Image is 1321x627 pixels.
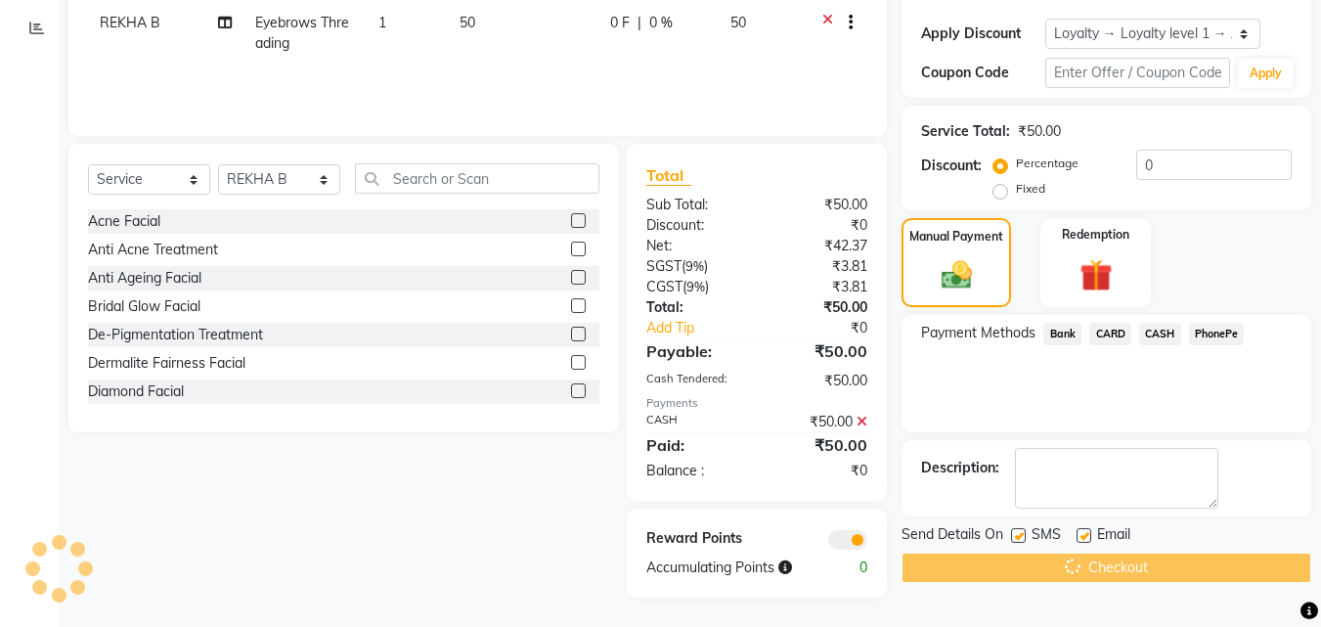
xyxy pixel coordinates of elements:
span: PhonePe [1189,323,1245,345]
div: Net: [632,236,757,256]
span: CARD [1089,323,1131,345]
div: Cash Tendered: [632,371,757,391]
div: ₹50.00 [1018,121,1061,142]
div: ₹50.00 [757,297,882,318]
div: Acne Facial [88,211,160,232]
label: Percentage [1016,155,1079,172]
div: Paid: [632,433,757,457]
div: Payable: [632,339,757,363]
span: REKHA B [100,14,160,31]
span: 50 [460,14,475,31]
span: Send Details On [902,524,1003,549]
span: SMS [1032,524,1061,549]
div: ₹42.37 [757,236,882,256]
div: ( ) [632,256,757,277]
img: _cash.svg [932,257,982,292]
input: Search or Scan [355,163,599,194]
div: Bridal Glow Facial [88,296,200,317]
div: ₹0 [757,215,882,236]
span: CGST [646,278,683,295]
div: Coupon Code [921,63,1044,83]
div: Discount: [921,156,982,176]
span: 9% [685,258,704,274]
input: Enter Offer / Coupon Code [1045,58,1230,88]
div: De-Pigmentation Treatment [88,325,263,345]
div: Apply Discount [921,23,1044,44]
div: Accumulating Points [632,558,819,578]
span: 1 [378,14,386,31]
div: ₹50.00 [757,195,882,215]
div: Payments [646,395,867,412]
div: Dermalite Fairness Facial [88,353,245,374]
div: ₹0 [778,318,883,338]
div: ₹50.00 [757,433,882,457]
div: ( ) [632,277,757,297]
div: CASH [632,412,757,432]
img: _gift.svg [1070,255,1123,295]
div: ₹3.81 [757,277,882,297]
span: Payment Methods [921,323,1035,343]
div: Total: [632,297,757,318]
span: CASH [1139,323,1181,345]
div: Balance : [632,461,757,481]
div: 0 [819,558,882,578]
span: Total [646,165,691,186]
label: Fixed [1016,180,1045,198]
span: Bank [1043,323,1081,345]
div: ₹50.00 [757,339,882,363]
span: 9% [686,279,705,294]
div: ₹50.00 [757,412,882,432]
div: Diamond Facial [88,381,184,402]
div: Reward Points [632,528,757,550]
div: ₹0 [757,461,882,481]
span: | [638,13,641,33]
span: 0 F [610,13,630,33]
span: 50 [730,14,746,31]
div: Description: [921,458,999,478]
label: Manual Payment [909,228,1003,246]
div: ₹50.00 [757,371,882,391]
label: Redemption [1062,226,1129,244]
div: Sub Total: [632,195,757,215]
div: Service Total: [921,121,1010,142]
span: 0 % [649,13,673,33]
span: Eyebrows Threading [255,14,349,52]
div: Discount: [632,215,757,236]
div: Anti Ageing Facial [88,268,201,289]
div: ₹3.81 [757,256,882,277]
a: Add Tip [632,318,777,338]
div: Anti Acne Treatment [88,240,218,260]
button: Apply [1238,59,1294,88]
span: Email [1097,524,1130,549]
span: SGST [646,257,682,275]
